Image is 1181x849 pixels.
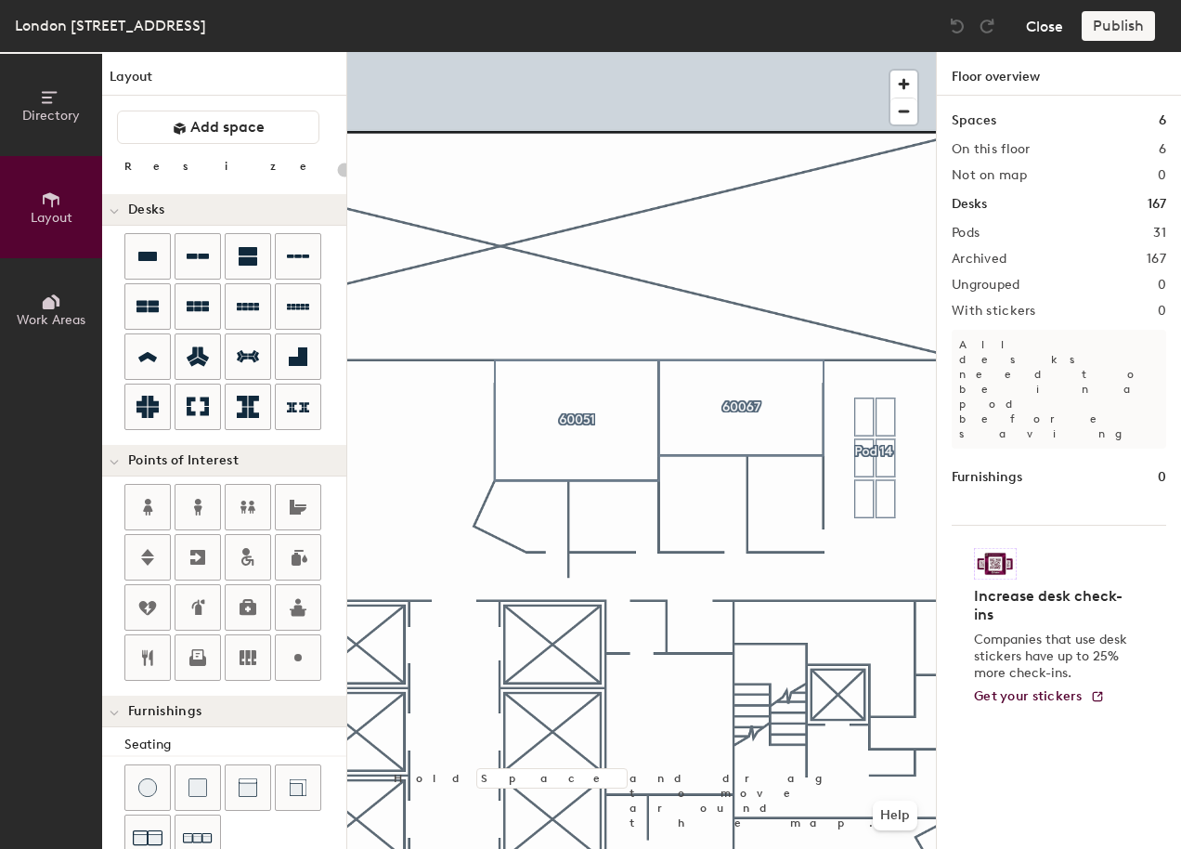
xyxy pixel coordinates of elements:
h2: 167 [1147,252,1166,267]
h1: Spaces [952,111,996,131]
h2: Archived [952,252,1006,267]
h2: With stickers [952,304,1036,319]
span: Work Areas [17,312,85,328]
img: Stool [138,778,157,797]
h2: 31 [1153,226,1166,241]
a: Get your stickers [974,689,1105,705]
button: Stool [124,764,171,811]
h1: 6 [1159,111,1166,131]
span: Add space [190,118,265,137]
h1: 167 [1148,194,1166,215]
div: Seating [124,735,346,755]
h2: Pods [952,226,980,241]
h1: Desks [952,194,987,215]
button: Close [1026,11,1063,41]
span: Layout [31,210,72,226]
h1: Furnishings [952,467,1022,488]
img: Undo [948,17,967,35]
button: Add space [117,111,319,144]
img: Redo [978,17,996,35]
span: Directory [22,108,80,124]
h2: 0 [1158,278,1166,293]
span: Furnishings [128,704,201,719]
span: Get your stickers [974,688,1083,704]
img: Couch (corner) [289,778,307,797]
button: Cushion [175,764,221,811]
p: Companies that use desk stickers have up to 25% more check-ins. [974,632,1133,682]
h2: Not on map [952,168,1027,183]
h2: 6 [1159,142,1166,157]
div: London [STREET_ADDRESS] [15,14,206,37]
button: Couch (corner) [275,764,321,811]
h1: Floor overview [937,52,1181,96]
p: All desks need to be in a pod before saving [952,330,1166,449]
h4: Increase desk check-ins [974,587,1133,624]
h2: Ungrouped [952,278,1020,293]
h1: Layout [102,67,346,96]
h1: 0 [1158,467,1166,488]
img: Sticker logo [974,548,1017,580]
button: Help [873,801,917,830]
div: Resize [124,159,330,174]
span: Desks [128,202,164,217]
span: Points of Interest [128,453,239,468]
img: Cushion [188,778,207,797]
h2: 0 [1158,304,1166,319]
h2: On this floor [952,142,1031,157]
h2: 0 [1158,168,1166,183]
button: Couch (middle) [225,764,271,811]
img: Couch (middle) [239,778,257,797]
